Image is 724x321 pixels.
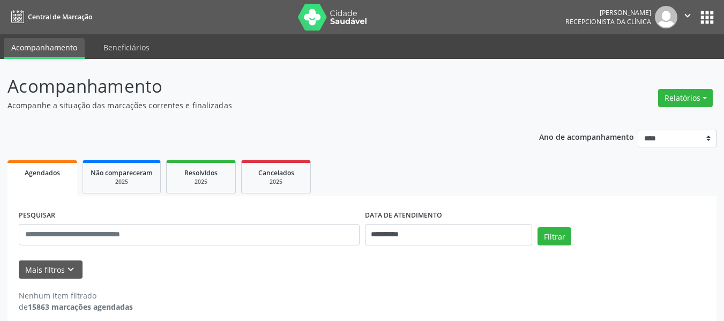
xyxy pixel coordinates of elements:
span: Cancelados [258,168,294,177]
button: Mais filtroskeyboard_arrow_down [19,260,83,279]
button: apps [698,8,716,27]
strong: 15863 marcações agendadas [28,302,133,312]
div: 2025 [249,178,303,186]
label: PESQUISAR [19,207,55,224]
button: Relatórios [658,89,713,107]
span: Resolvidos [184,168,218,177]
div: 2025 [174,178,228,186]
span: Agendados [25,168,60,177]
p: Ano de acompanhamento [539,130,634,143]
div: de [19,301,133,312]
i:  [682,10,693,21]
div: 2025 [91,178,153,186]
div: Nenhum item filtrado [19,290,133,301]
a: Central de Marcação [8,8,92,26]
span: Central de Marcação [28,12,92,21]
p: Acompanhe a situação das marcações correntes e finalizadas [8,100,504,111]
label: DATA DE ATENDIMENTO [365,207,442,224]
a: Acompanhamento [4,38,85,59]
span: Recepcionista da clínica [565,17,651,26]
a: Beneficiários [96,38,157,57]
button: Filtrar [538,227,571,245]
span: Não compareceram [91,168,153,177]
img: img [655,6,677,28]
i: keyboard_arrow_down [65,264,77,275]
div: [PERSON_NAME] [565,8,651,17]
button:  [677,6,698,28]
p: Acompanhamento [8,73,504,100]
